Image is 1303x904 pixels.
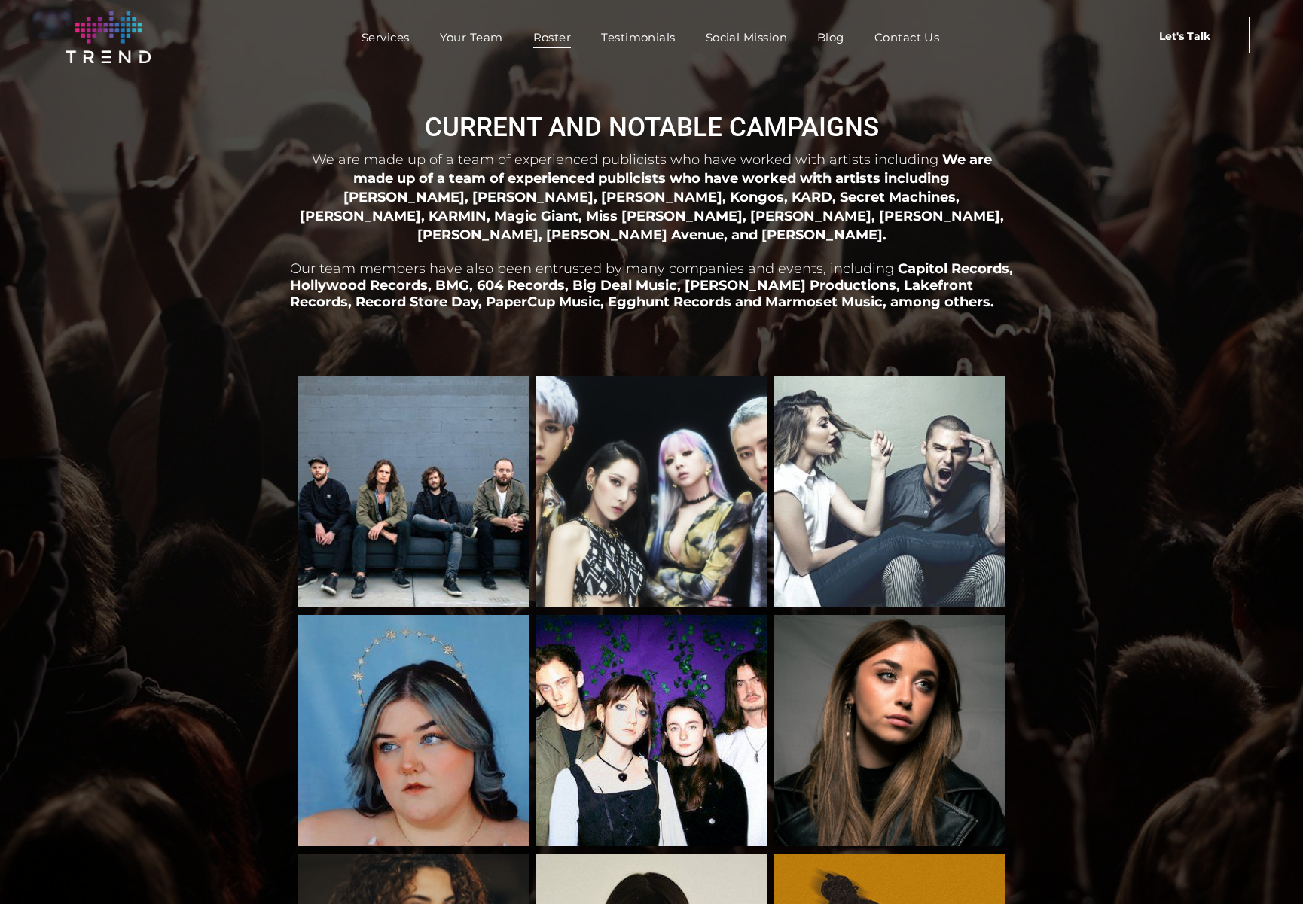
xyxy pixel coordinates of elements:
a: Testimonials [586,26,690,48]
a: Let's Talk [1121,17,1250,53]
a: Rachel Grae [774,615,1005,846]
a: Roster [518,26,587,48]
a: Contact Us [859,26,955,48]
span: We are made up of a team of experienced publicists who have worked with artists including [312,151,938,168]
span: Our team members have also been entrusted by many companies and events, including [290,260,894,277]
a: Little Fuss [536,615,767,846]
span: CURRENT AND NOTABLE CAMPAIGNS [425,112,879,143]
a: Karmin [774,376,1005,607]
img: logo [66,11,151,63]
span: Let's Talk [1159,17,1210,55]
a: KARD [536,376,767,607]
a: Courtney Govan [298,615,529,846]
a: Your Team [425,26,518,48]
span: We are made up of a team of experienced publicists who have worked with artists including [PERSON... [300,151,1004,242]
a: Social Mission [691,26,802,48]
a: Blog [802,26,859,48]
span: Capitol Records, Hollywood Records, BMG, 604 Records, Big Deal Music, [PERSON_NAME] Productions, ... [290,260,1013,310]
a: Kongos [298,376,529,607]
a: Services [346,26,425,48]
